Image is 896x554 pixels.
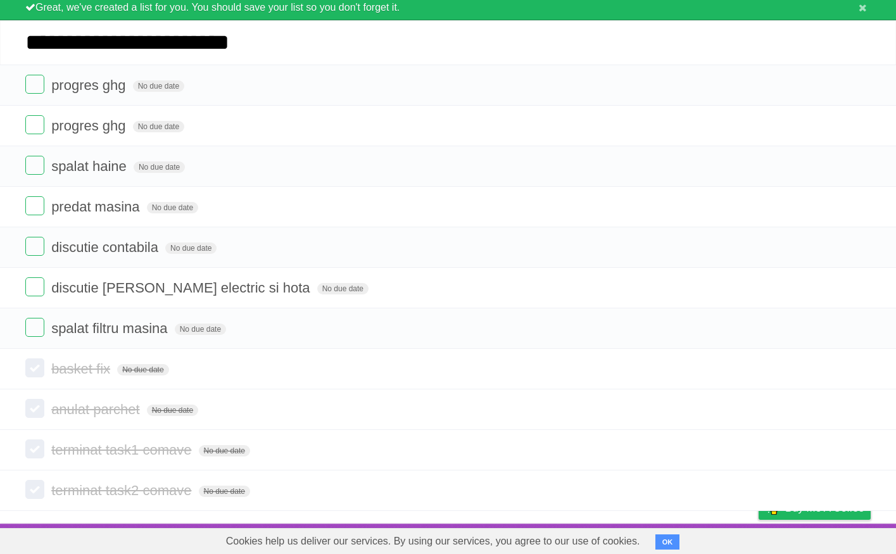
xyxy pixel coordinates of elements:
span: Cookies help us deliver our services. By using our services, you agree to our use of cookies. [213,529,653,554]
span: spalat filtru masina [51,320,170,336]
span: Buy me a coffee [785,497,864,519]
span: No due date [165,242,217,254]
span: terminat task2 comave [51,482,194,498]
span: progres ghg [51,77,129,93]
span: No due date [317,283,369,294]
button: OK [655,534,680,550]
span: No due date [117,364,168,375]
span: discutie [PERSON_NAME] electric si hota [51,280,313,296]
label: Done [25,399,44,418]
a: Terms [699,527,727,551]
span: No due date [175,324,226,335]
span: terminat task1 comave [51,442,194,458]
span: anulat parchet [51,401,142,417]
label: Done [25,237,44,256]
a: Developers [632,527,683,551]
span: No due date [199,445,250,456]
a: Privacy [742,527,775,551]
label: Done [25,358,44,377]
label: Done [25,439,44,458]
span: discutie contabila [51,239,161,255]
span: No due date [133,80,184,92]
a: About [590,527,617,551]
label: Done [25,318,44,337]
label: Done [25,115,44,134]
span: spalat haine [51,158,130,174]
label: Done [25,156,44,175]
span: progres ghg [51,118,129,134]
label: Done [25,277,44,296]
span: No due date [133,121,184,132]
a: Suggest a feature [791,527,871,551]
span: basket fix [51,361,113,377]
label: Done [25,196,44,215]
label: Done [25,75,44,94]
span: No due date [199,486,250,497]
label: Done [25,480,44,499]
span: predat masina [51,199,142,215]
span: No due date [147,202,198,213]
span: No due date [147,405,198,416]
span: No due date [134,161,185,173]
